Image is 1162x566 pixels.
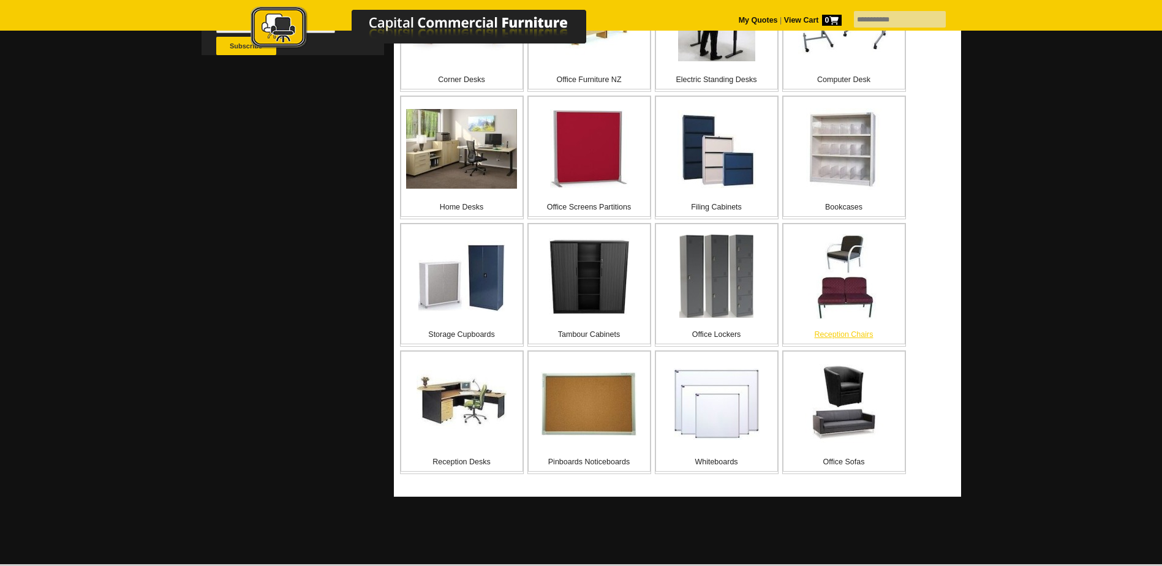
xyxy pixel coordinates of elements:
a: Bookcases Bookcases [782,96,906,219]
img: Office Sofas [805,364,883,443]
p: Home Desks [401,201,523,213]
p: Corner Desks [401,74,523,86]
p: Computer Desk [783,74,905,86]
img: Tambour Cabinets [549,238,630,315]
a: My Quotes [739,16,778,25]
a: Home Desks Home Desks [400,96,524,219]
p: Office Furniture NZ [529,74,650,86]
p: Office Screens Partitions [529,201,650,213]
span: 0 [822,15,842,26]
a: Reception Chairs Reception Chairs [782,223,906,347]
p: Office Lockers [656,328,777,341]
a: Capital Commercial Furniture Logo [217,6,646,55]
a: Pinboards Noticeboards Pinboards Noticeboards [527,350,651,474]
img: Capital Commercial Furniture Logo [217,6,646,51]
p: Tambour Cabinets [529,328,650,341]
img: Storage Cupboards [418,241,505,312]
img: Office Screens Partitions [550,110,628,188]
img: Whiteboards [674,368,760,440]
button: Subscribe [216,37,276,55]
p: Pinboards Noticeboards [529,456,650,468]
a: Tambour Cabinets Tambour Cabinets [527,223,651,347]
a: Storage Cupboards Storage Cupboards [400,223,524,347]
img: Home Desks [406,109,517,189]
img: Reception Chairs [808,234,880,319]
p: Filing Cabinets [656,201,777,213]
a: Filing Cabinets Filing Cabinets [655,96,779,219]
img: Bookcases [806,108,882,190]
p: Whiteboards [656,456,777,468]
img: Pinboards Noticeboards [541,372,637,436]
strong: View Cart [784,16,842,25]
p: Storage Cupboards [401,328,523,341]
a: Whiteboards Whiteboards [655,350,779,474]
a: Office Sofas Office Sofas [782,350,906,474]
a: Office Lockers Office Lockers [655,223,779,347]
p: Reception Chairs [783,328,905,341]
p: Bookcases [783,201,905,213]
img: Office Lockers [679,235,753,318]
img: Reception Desks [417,370,507,437]
p: Electric Standing Desks [656,74,777,86]
img: Filing Cabinets [677,110,756,188]
a: Reception Desks Reception Desks [400,350,524,474]
p: Office Sofas [783,456,905,468]
a: View Cart0 [782,16,841,25]
p: Reception Desks [401,456,523,468]
a: Office Screens Partitions Office Screens Partitions [527,96,651,219]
